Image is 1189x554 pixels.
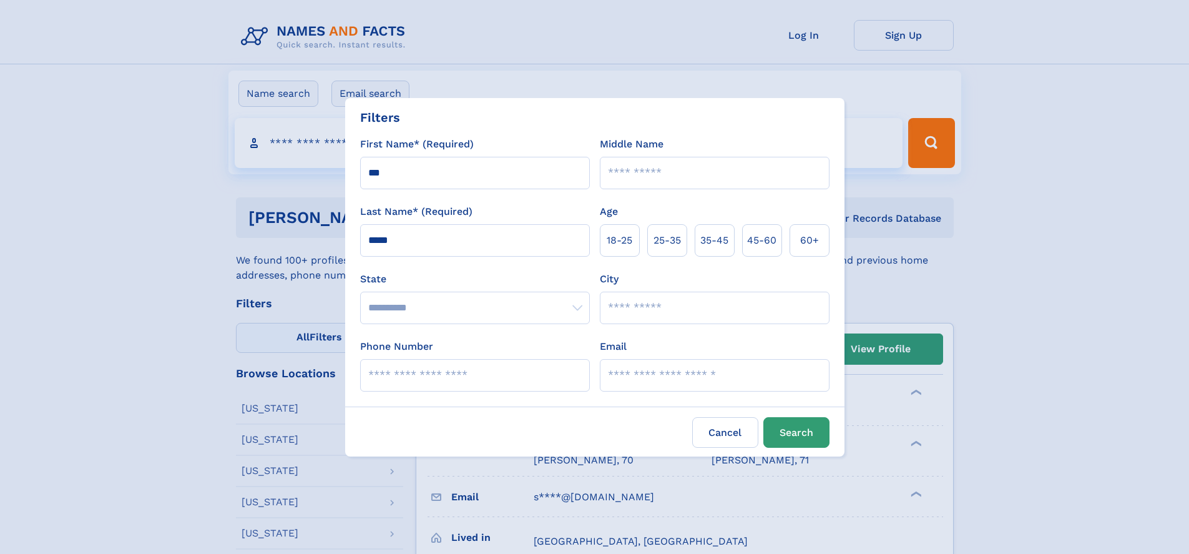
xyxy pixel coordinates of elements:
[600,204,618,219] label: Age
[692,417,758,448] label: Cancel
[607,233,632,248] span: 18‑25
[360,204,472,219] label: Last Name* (Required)
[600,339,627,354] label: Email
[800,233,819,248] span: 60+
[360,272,590,287] label: State
[360,108,400,127] div: Filters
[653,233,681,248] span: 25‑35
[360,339,433,354] label: Phone Number
[747,233,776,248] span: 45‑60
[360,137,474,152] label: First Name* (Required)
[600,272,619,287] label: City
[700,233,728,248] span: 35‑45
[763,417,829,448] button: Search
[600,137,663,152] label: Middle Name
